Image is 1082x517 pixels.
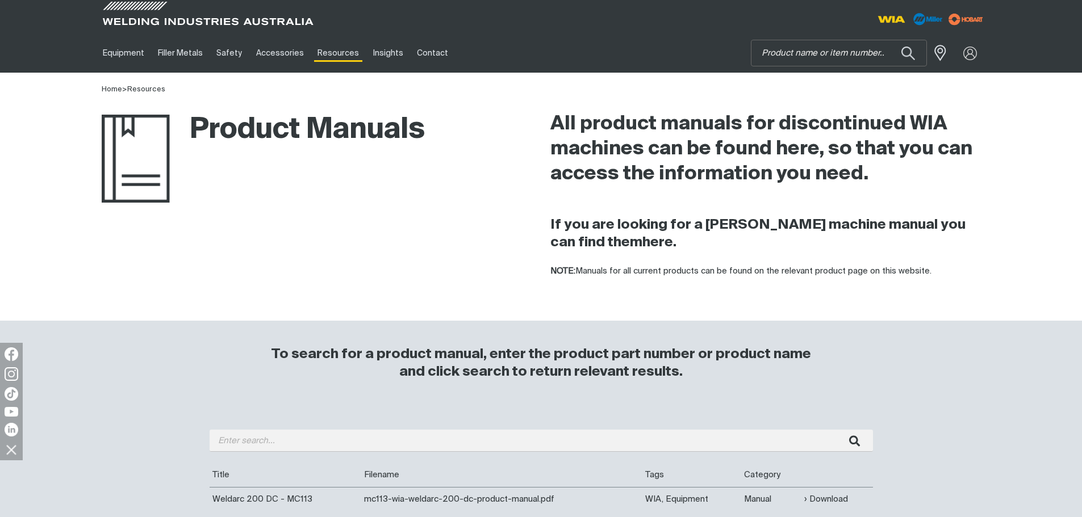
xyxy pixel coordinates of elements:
strong: If you are looking for a [PERSON_NAME] machine manual you can find them [550,218,966,249]
th: Tags [642,463,741,487]
img: miller [945,11,987,28]
a: Safety [210,33,249,73]
p: Manuals for all current products can be found on the relevant product page on this website. [550,265,981,278]
h1: Product Manuals [102,112,425,149]
img: TikTok [5,387,18,401]
input: Enter search... [210,430,873,452]
a: Contact [410,33,455,73]
a: Insights [366,33,410,73]
img: Facebook [5,347,18,361]
th: Category [741,463,801,487]
h2: All product manuals for discontinued WIA machines can be found here, so that you can access the i... [550,112,981,187]
img: LinkedIn [5,423,18,436]
a: Accessories [249,33,311,73]
th: Filename [361,463,643,487]
a: Resources [311,33,366,73]
button: Search products [889,40,928,66]
a: Resources [127,86,165,93]
input: Product name or item number... [751,40,926,66]
a: Equipment [96,33,151,73]
td: WIA, Equipment [642,487,741,511]
a: Download [804,493,848,506]
img: hide socials [2,440,21,459]
img: Instagram [5,367,18,381]
a: here. [642,236,676,249]
th: Title [210,463,361,487]
img: YouTube [5,407,18,417]
span: > [122,86,127,93]
nav: Main [96,33,764,73]
a: Home [102,86,122,93]
td: mc113-wia-weldarc-200-dc-product-manual.pdf [361,487,643,511]
td: Manual [741,487,801,511]
h3: To search for a product manual, enter the product part number or product name and click search to... [266,346,816,381]
td: Weldarc 200 DC - MC113 [210,487,361,511]
strong: NOTE: [550,267,575,275]
a: Filler Metals [151,33,210,73]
